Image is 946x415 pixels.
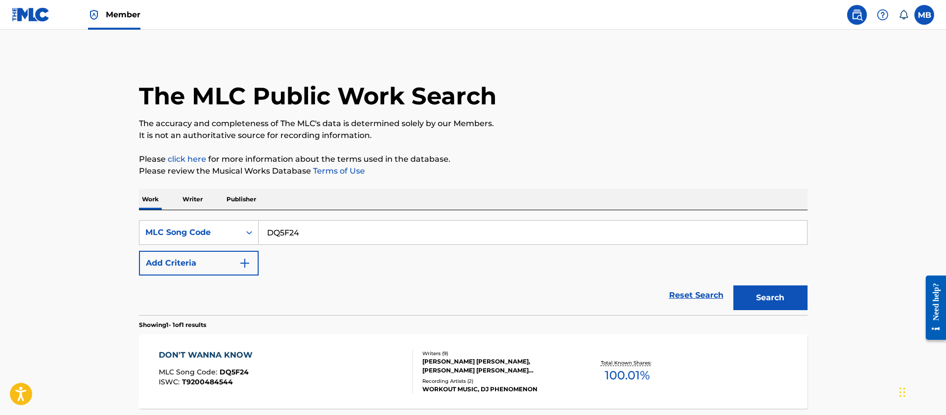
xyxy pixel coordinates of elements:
[139,334,808,409] a: DON'T WANNA KNOWMLC Song Code:DQ5F24ISWC:T9200484544Writers (9)[PERSON_NAME] [PERSON_NAME], [PERS...
[159,368,220,376] span: MLC Song Code :
[422,385,572,394] div: WORKOUT MUSIC, DJ PHENOMENON
[12,7,50,22] img: MLC Logo
[239,257,251,269] img: 9d2ae6d4665cec9f34b9.svg
[422,377,572,385] div: Recording Artists ( 2 )
[159,377,182,386] span: ISWC :
[311,166,365,176] a: Terms of Use
[873,5,893,25] div: Help
[145,227,234,238] div: MLC Song Code
[733,285,808,310] button: Search
[601,359,654,367] p: Total Known Shares:
[139,118,808,130] p: The accuracy and completeness of The MLC's data is determined solely by our Members.
[851,9,863,21] img: search
[900,377,905,407] div: Drag
[139,153,808,165] p: Please for more information about the terms used in the database.
[139,189,162,210] p: Work
[139,130,808,141] p: It is not an authoritative source for recording information.
[180,189,206,210] p: Writer
[877,9,889,21] img: help
[220,368,249,376] span: DQ5F24
[182,377,233,386] span: T9200484544
[88,9,100,21] img: Top Rightsholder
[897,368,946,415] iframe: Chat Widget
[422,350,572,357] div: Writers ( 9 )
[224,189,259,210] p: Publisher
[159,349,258,361] div: DON'T WANNA KNOW
[139,165,808,177] p: Please review the Musical Works Database
[139,251,259,276] button: Add Criteria
[106,9,140,20] span: Member
[847,5,867,25] a: Public Search
[899,10,908,20] div: Notifications
[664,284,728,306] a: Reset Search
[422,357,572,375] div: [PERSON_NAME] [PERSON_NAME], [PERSON_NAME] [PERSON_NAME] [PERSON_NAME], [PERSON_NAME], [PERSON_NA...
[605,367,650,384] span: 100.01 %
[914,5,934,25] div: User Menu
[168,154,206,164] a: click here
[139,321,206,329] p: Showing 1 - 1 of 1 results
[918,268,946,348] iframe: Resource Center
[139,220,808,315] form: Search Form
[139,81,496,111] h1: The MLC Public Work Search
